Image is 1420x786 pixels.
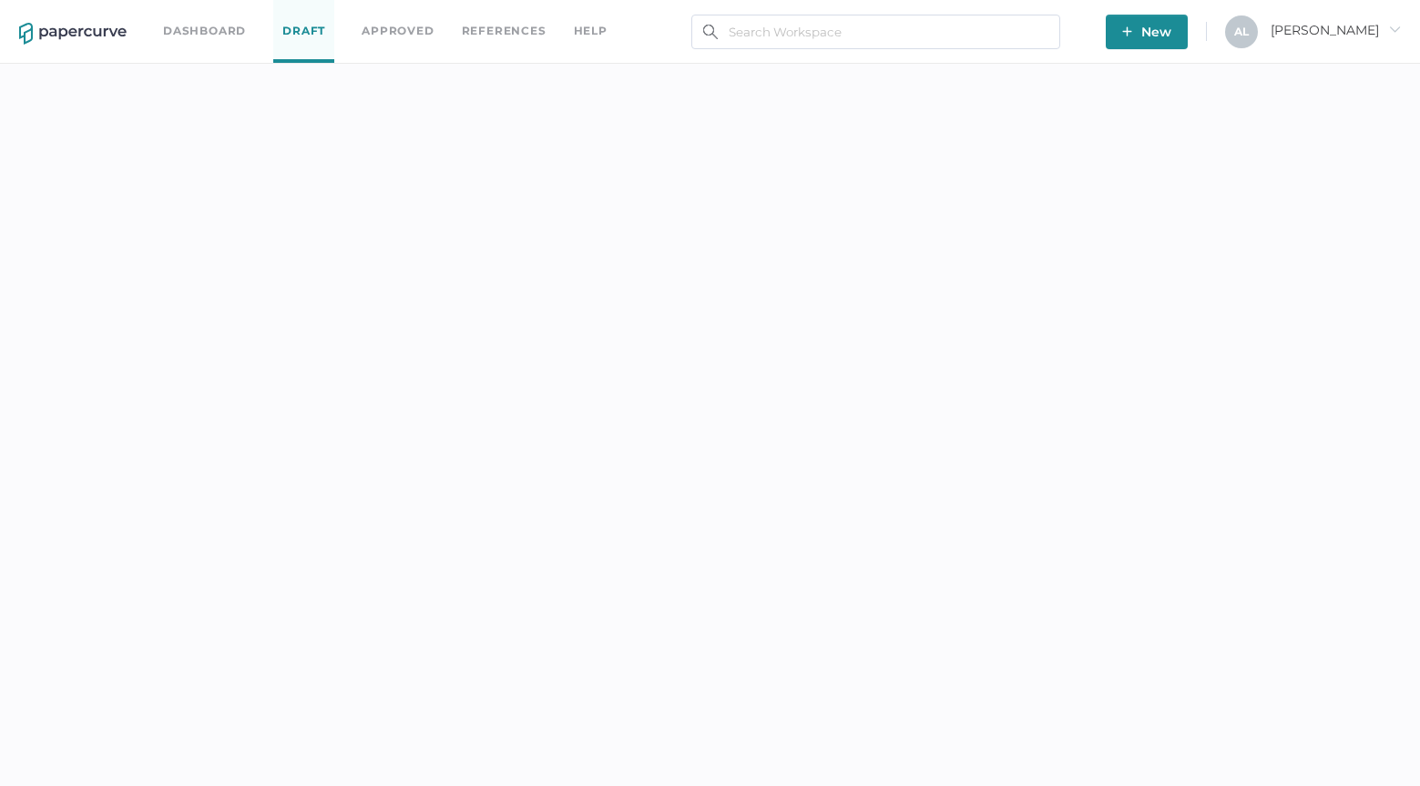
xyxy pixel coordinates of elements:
img: papercurve-logo-colour.7244d18c.svg [19,23,127,45]
img: search.bf03fe8b.svg [703,25,718,39]
span: A L [1234,25,1249,38]
a: Approved [362,21,434,41]
input: Search Workspace [691,15,1060,49]
span: New [1122,15,1171,49]
img: plus-white.e19ec114.svg [1122,26,1132,36]
a: Dashboard [163,21,246,41]
i: arrow_right [1388,23,1401,36]
span: [PERSON_NAME] [1271,22,1401,38]
div: help [574,21,608,41]
button: New [1106,15,1188,49]
a: References [462,21,547,41]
